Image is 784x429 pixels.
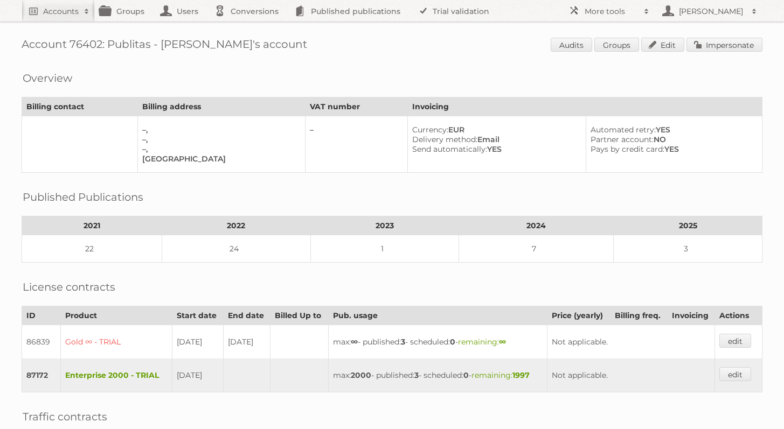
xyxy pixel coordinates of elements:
[137,97,305,116] th: Billing address
[310,235,459,263] td: 1
[412,125,577,135] div: EUR
[142,135,296,144] div: –,
[310,216,459,235] th: 2023
[328,306,547,325] th: Pub. usage
[23,279,115,295] h2: License contracts
[172,306,224,325] th: Start date
[306,97,408,116] th: VAT number
[547,358,714,392] td: Not applicable.
[591,125,753,135] div: YES
[162,216,310,235] th: 2022
[591,144,664,154] span: Pays by credit card:
[172,358,224,392] td: [DATE]
[22,216,162,235] th: 2021
[412,125,448,135] span: Currency:
[547,306,610,325] th: Price (yearly)
[23,409,107,425] h2: Traffic contracts
[412,144,487,154] span: Send automatically:
[499,337,506,347] strong: ∞
[22,306,61,325] th: ID
[686,38,762,52] a: Impersonate
[328,358,547,392] td: max: - published: - scheduled: -
[162,235,310,263] td: 24
[591,144,753,154] div: YES
[591,135,654,144] span: Partner account:
[719,367,751,381] a: edit
[22,97,138,116] th: Billing contact
[223,325,270,359] td: [DATE]
[270,306,328,325] th: Billed Up to
[328,325,547,359] td: max: - published: - scheduled: -
[547,325,714,359] td: Not applicable.
[142,154,296,164] div: [GEOGRAPHIC_DATA]
[306,116,408,173] td: –
[22,325,61,359] td: 86839
[458,337,506,347] span: remaining:
[585,6,639,17] h2: More tools
[23,189,143,205] h2: Published Publications
[641,38,684,52] a: Edit
[408,97,762,116] th: Invoicing
[414,370,419,380] strong: 3
[22,38,762,54] h1: Account 76402: Publitas - [PERSON_NAME]'s account
[450,337,455,347] strong: 0
[22,358,61,392] td: 87172
[351,337,358,347] strong: ∞
[172,325,224,359] td: [DATE]
[459,216,614,235] th: 2024
[610,306,667,325] th: Billing freq.
[412,135,477,144] span: Delivery method:
[223,306,270,325] th: End date
[142,144,296,154] div: –,
[614,235,762,263] td: 3
[412,144,577,154] div: YES
[43,6,79,17] h2: Accounts
[591,125,656,135] span: Automated retry:
[459,235,614,263] td: 7
[667,306,715,325] th: Invoicing
[60,325,172,359] td: Gold ∞ - TRIAL
[594,38,639,52] a: Groups
[614,216,762,235] th: 2025
[60,306,172,325] th: Product
[591,135,753,144] div: NO
[23,70,72,86] h2: Overview
[22,235,162,263] td: 22
[676,6,746,17] h2: [PERSON_NAME]
[512,370,530,380] strong: 1997
[719,334,751,348] a: edit
[60,358,172,392] td: Enterprise 2000 - TRIAL
[551,38,592,52] a: Audits
[715,306,762,325] th: Actions
[351,370,371,380] strong: 2000
[142,125,296,135] div: –,
[401,337,405,347] strong: 3
[463,370,469,380] strong: 0
[471,370,530,380] span: remaining:
[412,135,577,144] div: Email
